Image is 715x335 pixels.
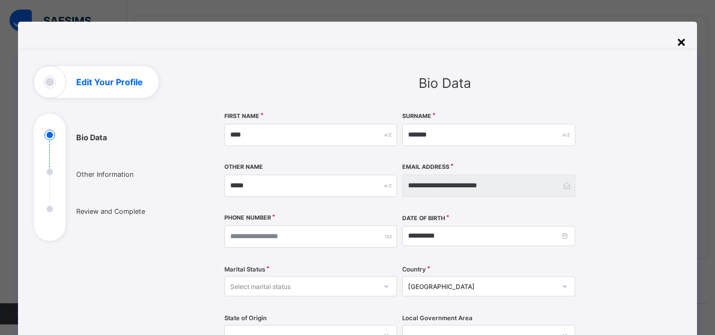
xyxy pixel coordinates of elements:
[224,113,259,120] label: First Name
[224,314,267,322] span: State of Origin
[224,164,263,170] label: Other Name
[402,113,431,120] label: Surname
[402,314,473,322] span: Local Government Area
[419,75,471,91] span: Bio Data
[408,283,556,291] div: [GEOGRAPHIC_DATA]
[224,266,265,273] span: Marital Status
[230,276,291,296] div: Select marital status
[676,32,686,50] div: ×
[224,214,271,221] label: Phone Number
[402,164,449,170] label: Email Address
[402,215,445,222] label: Date of Birth
[402,266,426,273] span: Country
[76,78,143,86] h1: Edit Your Profile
